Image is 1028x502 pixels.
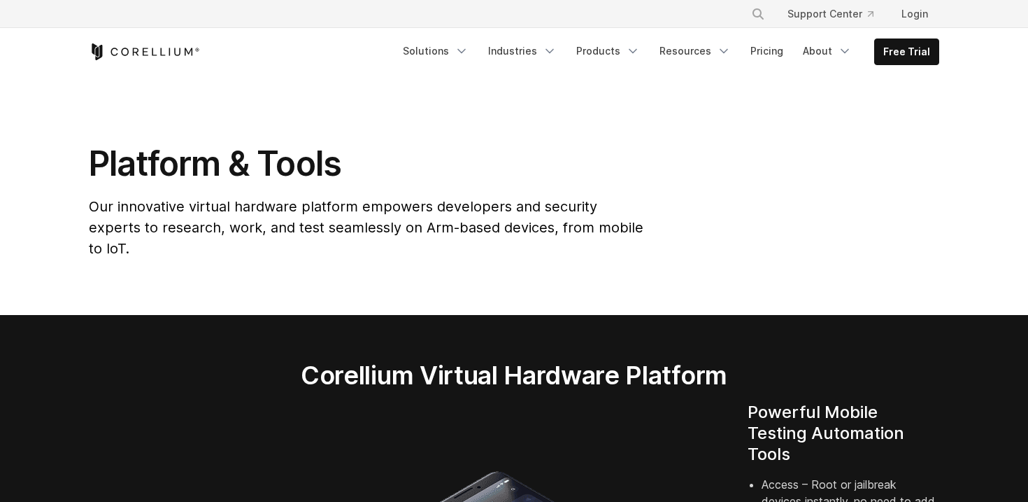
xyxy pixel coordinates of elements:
a: Support Center [776,1,885,27]
span: Our innovative virtual hardware platform empowers developers and security experts to research, wo... [89,198,643,257]
button: Search [745,1,771,27]
a: Login [890,1,939,27]
a: Pricing [742,39,792,64]
a: Free Trial [875,39,938,64]
a: Resources [651,39,739,64]
h2: Corellium Virtual Hardware Platform [235,360,792,391]
div: Navigation Menu [734,1,939,27]
a: Solutions [394,39,477,64]
div: Navigation Menu [394,39,939,65]
a: Corellium Home [89,43,200,60]
h1: Platform & Tools [89,143,646,185]
h4: Powerful Mobile Testing Automation Tools [748,402,939,465]
a: Industries [480,39,565,64]
a: Products [568,39,648,64]
a: About [794,39,860,64]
